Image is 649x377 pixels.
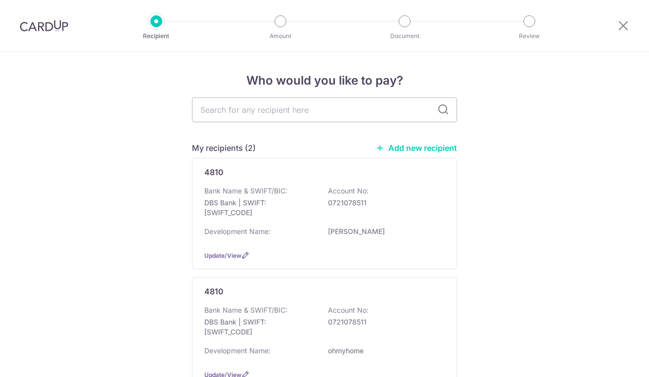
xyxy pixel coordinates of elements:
p: Review [493,31,566,41]
p: Recipient [120,31,193,41]
p: Account No: [328,305,369,315]
p: ohmyhome [328,346,439,356]
p: Development Name: [204,346,271,356]
h5: My recipients (2) [192,142,256,154]
p: 0721078511 [328,317,439,327]
h4: Who would you like to pay? [192,72,457,90]
p: Account No: [328,186,369,196]
p: 4810 [204,166,224,178]
p: DBS Bank | SWIFT: [SWIFT_CODE] [204,198,315,218]
a: Update/View [204,252,241,259]
p: Bank Name & SWIFT/BIC: [204,186,287,196]
a: Add new recipient [375,143,457,153]
p: Development Name: [204,227,271,236]
img: CardUp [20,20,68,32]
p: Document [368,31,441,41]
p: DBS Bank | SWIFT: [SWIFT_CODE] [204,317,315,337]
p: 0721078511 [328,198,439,208]
p: 4810 [204,285,224,297]
input: Search for any recipient here [192,97,457,122]
p: Amount [244,31,317,41]
p: Bank Name & SWIFT/BIC: [204,305,287,315]
p: [PERSON_NAME] [328,227,439,236]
